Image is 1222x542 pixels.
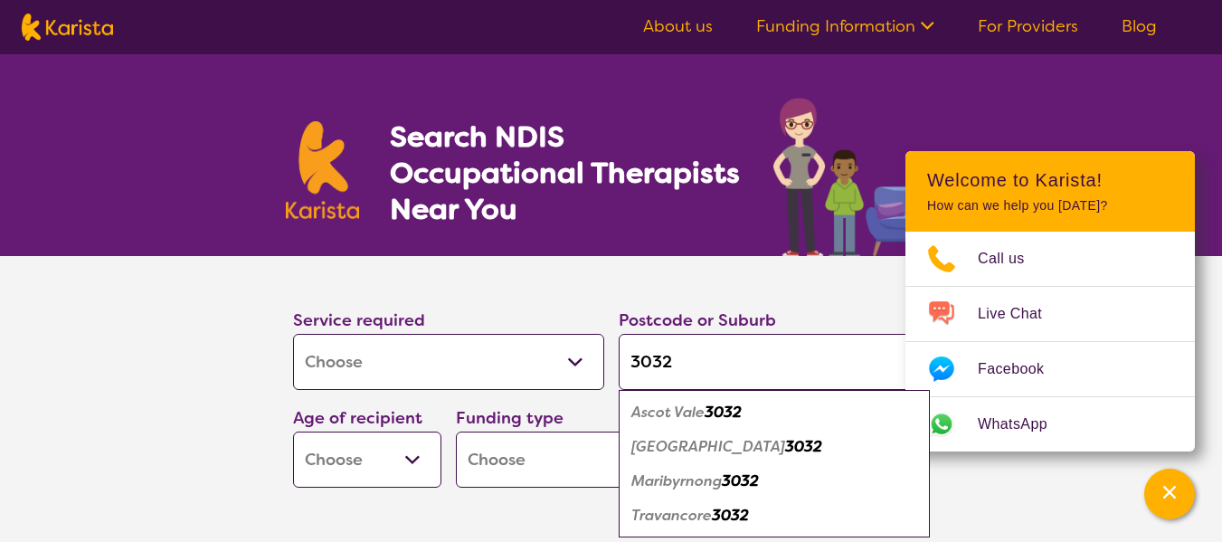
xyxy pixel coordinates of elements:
[22,14,113,41] img: Karista logo
[631,403,705,422] em: Ascot Vale
[286,121,360,219] img: Karista logo
[978,15,1078,37] a: For Providers
[712,506,749,525] em: 3032
[978,411,1069,438] span: WhatsApp
[293,309,425,331] label: Service required
[293,407,422,429] label: Age of recipient
[628,499,921,533] div: Travancore 3032
[631,506,712,525] em: Travancore
[1144,469,1195,519] button: Channel Menu
[705,403,742,422] em: 3032
[628,395,921,430] div: Ascot Vale 3032
[628,464,921,499] div: Maribyrnong 3032
[756,15,934,37] a: Funding Information
[978,356,1066,383] span: Facebook
[905,232,1195,452] ul: Choose channel
[905,151,1195,452] div: Channel Menu
[1122,15,1157,37] a: Blog
[927,169,1173,191] h2: Welcome to Karista!
[785,437,822,456] em: 3032
[978,300,1064,328] span: Live Chat
[390,119,742,227] h1: Search NDIS Occupational Therapists Near You
[978,245,1047,272] span: Call us
[619,334,930,390] input: Type
[927,198,1173,214] p: How can we help you [DATE]?
[722,471,759,490] em: 3032
[456,407,564,429] label: Funding type
[631,471,722,490] em: Maribyrnong
[631,437,785,456] em: [GEOGRAPHIC_DATA]
[619,309,776,331] label: Postcode or Suburb
[643,15,713,37] a: About us
[905,397,1195,452] a: Web link opens in a new tab.
[773,98,937,256] img: occupational-therapy
[628,430,921,464] div: Highpoint City 3032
